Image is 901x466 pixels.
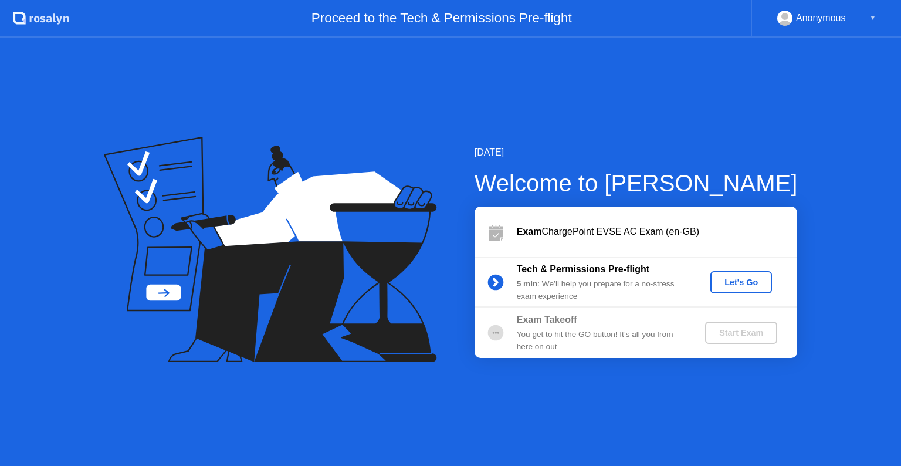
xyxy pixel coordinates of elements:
div: You get to hit the GO button! It’s all you from here on out [517,329,686,353]
div: ▼ [870,11,876,26]
b: Exam Takeoff [517,315,577,325]
div: Let's Go [715,278,767,287]
div: Start Exam [710,328,773,337]
button: Start Exam [705,322,777,344]
div: [DATE] [475,146,798,160]
button: Let's Go [710,271,772,293]
div: : We’ll help you prepare for a no-stress exam experience [517,278,686,302]
b: 5 min [517,279,538,288]
div: Welcome to [PERSON_NAME] [475,166,798,201]
b: Tech & Permissions Pre-flight [517,264,649,274]
b: Exam [517,227,542,237]
div: Anonymous [796,11,846,26]
div: ChargePoint EVSE AC Exam (en-GB) [517,225,797,239]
